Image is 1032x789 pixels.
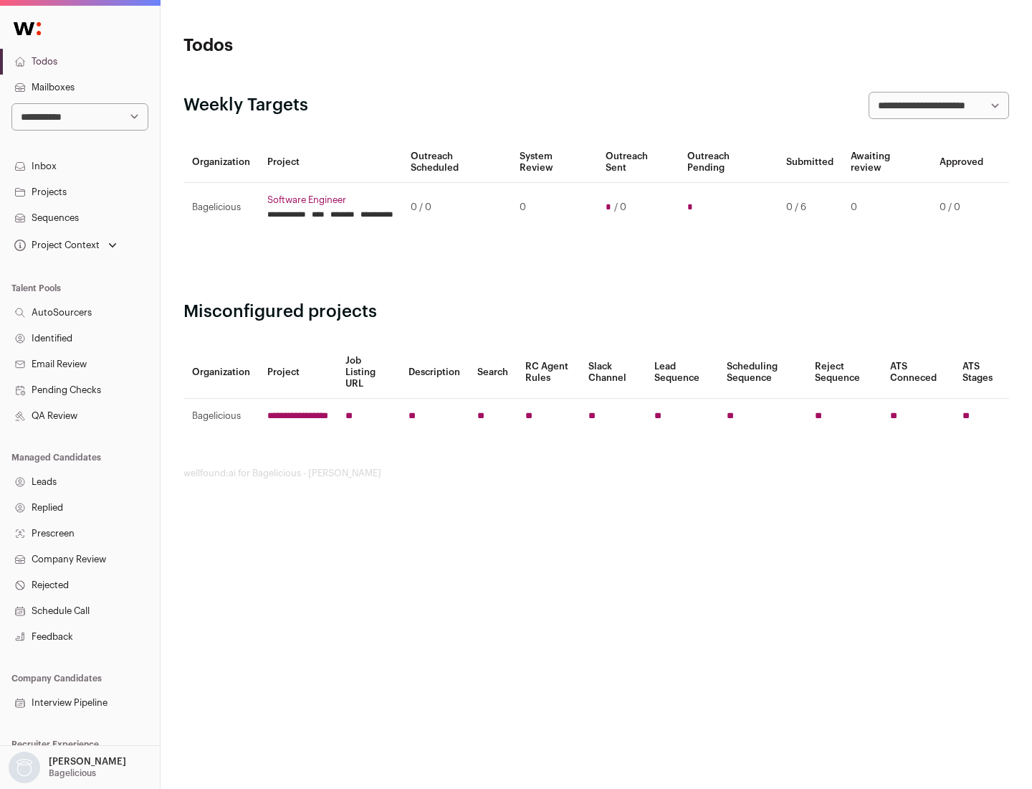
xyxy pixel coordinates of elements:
th: Description [400,346,469,399]
th: Scheduling Sequence [718,346,806,399]
div: Project Context [11,240,100,251]
th: Project [259,346,337,399]
td: 0 / 6 [778,183,842,232]
a: Software Engineer [267,194,393,206]
th: Submitted [778,142,842,183]
footer: wellfound:ai for Bagelicious - [PERSON_NAME] [183,468,1009,479]
button: Open dropdown [11,235,120,255]
th: System Review [511,142,596,183]
td: Bagelicious [183,399,259,434]
th: Search [469,346,517,399]
h1: Todos [183,34,459,57]
th: Lead Sequence [646,346,718,399]
th: RC Agent Rules [517,346,579,399]
th: Organization [183,142,259,183]
th: Reject Sequence [806,346,882,399]
h2: Weekly Targets [183,94,308,117]
h2: Misconfigured projects [183,301,1009,323]
td: 0 / 0 [931,183,992,232]
th: ATS Stages [954,346,1009,399]
td: Bagelicious [183,183,259,232]
th: Outreach Scheduled [402,142,511,183]
th: Approved [931,142,992,183]
p: [PERSON_NAME] [49,756,126,767]
th: Job Listing URL [337,346,400,399]
th: Slack Channel [580,346,646,399]
p: Bagelicious [49,767,96,779]
th: Awaiting review [842,142,931,183]
th: ATS Conneced [881,346,953,399]
button: Open dropdown [6,752,129,783]
th: Organization [183,346,259,399]
th: Outreach Sent [597,142,679,183]
td: 0 / 0 [402,183,511,232]
span: / 0 [614,202,626,213]
img: nopic.png [9,752,40,783]
td: 0 [842,183,931,232]
td: 0 [511,183,596,232]
img: Wellfound [6,14,49,43]
th: Project [259,142,402,183]
th: Outreach Pending [679,142,777,183]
